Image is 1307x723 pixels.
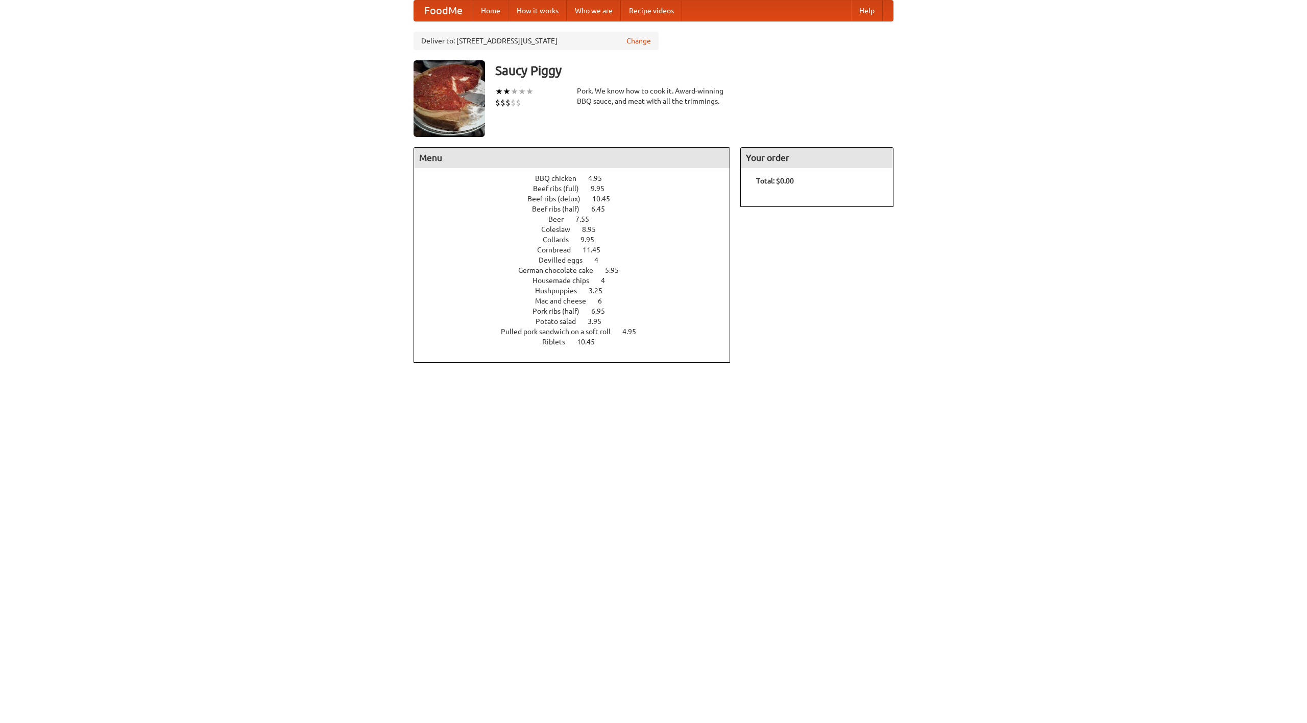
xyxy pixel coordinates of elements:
a: Pork ribs (half) 6.95 [533,307,624,315]
li: $ [495,97,500,108]
span: Pulled pork sandwich on a soft roll [501,328,621,336]
a: Beef ribs (half) 6.45 [532,205,624,213]
a: Beef ribs (delux) 10.45 [527,195,629,203]
a: Devilled eggs 4 [539,256,617,264]
span: Beef ribs (delux) [527,195,591,203]
a: BBQ chicken 4.95 [535,174,621,182]
span: 7.55 [575,215,599,223]
span: BBQ chicken [535,174,587,182]
span: Pork ribs (half) [533,307,590,315]
li: ★ [526,86,534,97]
a: Recipe videos [621,1,682,21]
span: Beef ribs (half) [532,205,590,213]
span: 4.95 [588,174,612,182]
a: German chocolate cake 5.95 [518,266,638,274]
a: Hushpuppies 3.25 [535,287,621,295]
a: Beef ribs (full) 9.95 [533,184,623,193]
a: Collards 9.95 [543,236,613,244]
li: ★ [518,86,526,97]
span: 5.95 [605,266,629,274]
a: Pulled pork sandwich on a soft roll 4.95 [501,328,655,336]
span: Coleslaw [541,225,580,234]
a: Potato salad 3.95 [536,317,620,325]
span: 6.95 [591,307,615,315]
span: Beef ribs (full) [533,184,589,193]
span: 3.25 [589,287,613,295]
span: 4 [594,256,609,264]
h3: Saucy Piggy [495,60,893,81]
a: Help [851,1,883,21]
span: Devilled eggs [539,256,593,264]
span: 8.95 [582,225,606,234]
span: Beer [548,215,574,223]
a: FoodMe [414,1,473,21]
a: Beer 7.55 [548,215,608,223]
div: Deliver to: [STREET_ADDRESS][US_STATE] [414,32,659,50]
a: How it works [509,1,567,21]
span: German chocolate cake [518,266,603,274]
span: Potato salad [536,317,586,325]
a: Housemade chips 4 [533,276,624,285]
span: 4 [601,276,615,285]
li: ★ [495,86,503,97]
span: 9.95 [591,184,615,193]
h4: Menu [414,148,730,168]
a: Home [473,1,509,21]
span: Cornbread [537,246,581,254]
a: Coleslaw 8.95 [541,225,615,234]
span: Riblets [542,338,575,346]
span: 9.95 [580,236,604,244]
span: Housemade chips [533,276,599,285]
img: angular.jpg [414,60,485,137]
a: Who we are [567,1,621,21]
a: Mac and cheese 6 [535,297,621,305]
span: 11.45 [583,246,611,254]
a: Riblets 10.45 [542,338,614,346]
li: $ [516,97,521,108]
a: Cornbread 11.45 [537,246,619,254]
span: Collards [543,236,579,244]
span: 6.45 [591,205,615,213]
li: $ [505,97,511,108]
span: 3.95 [588,317,612,325]
span: Mac and cheese [535,297,596,305]
span: 10.45 [577,338,605,346]
span: 10.45 [592,195,620,203]
li: $ [500,97,505,108]
a: Change [626,36,651,46]
h4: Your order [741,148,893,168]
div: Pork. We know how to cook it. Award-winning BBQ sauce, and meat with all the trimmings. [577,86,730,106]
li: $ [511,97,516,108]
li: ★ [511,86,518,97]
span: 4.95 [622,328,646,336]
span: Hushpuppies [535,287,587,295]
li: ★ [503,86,511,97]
span: 6 [598,297,612,305]
b: Total: $0.00 [756,177,794,185]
